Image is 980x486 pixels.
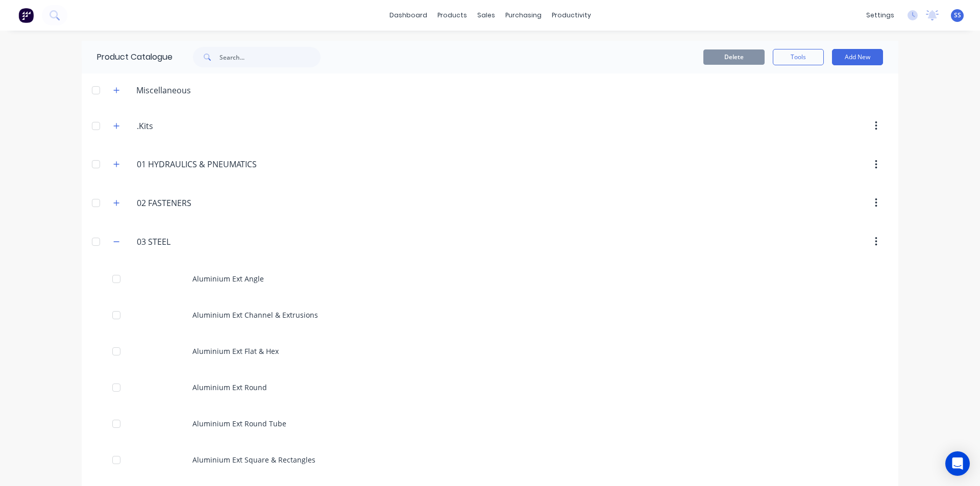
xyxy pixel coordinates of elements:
[500,8,547,23] div: purchasing
[82,261,898,297] div: Aluminium Ext Angle
[18,8,34,23] img: Factory
[82,369,898,405] div: Aluminium Ext Round
[703,49,765,65] button: Delete
[219,47,321,67] input: Search...
[137,197,258,209] input: Enter category name
[82,405,898,442] div: Aluminium Ext Round Tube
[945,451,970,476] div: Open Intercom Messenger
[82,41,173,73] div: Product Catalogue
[128,84,199,96] div: Miscellaneous
[384,8,432,23] a: dashboard
[432,8,472,23] div: products
[547,8,596,23] div: productivity
[861,8,899,23] div: settings
[137,158,258,170] input: Enter category name
[832,49,883,65] button: Add New
[472,8,500,23] div: sales
[137,120,258,132] input: Enter category name
[82,333,898,369] div: Aluminium Ext Flat & Hex
[954,11,961,20] span: SS
[773,49,824,65] button: Tools
[82,297,898,333] div: Aluminium Ext Channel & Extrusions
[137,236,258,248] input: Enter category name
[82,442,898,478] div: Aluminium Ext Square & Rectangles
